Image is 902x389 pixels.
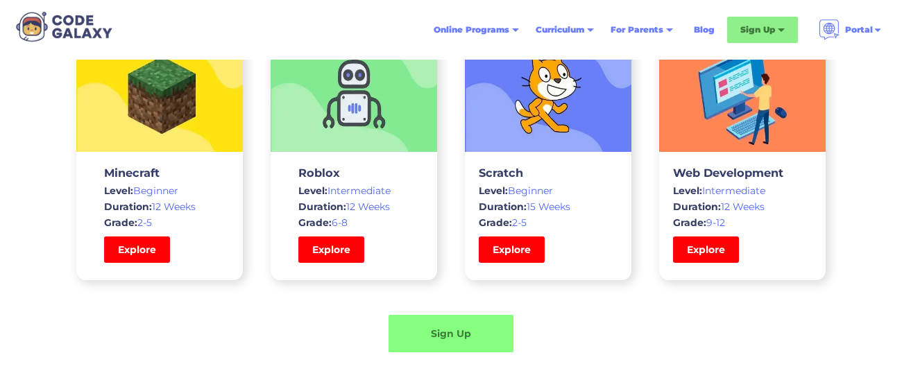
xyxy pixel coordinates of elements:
[845,23,873,37] div: Portal
[104,216,215,230] div: 2-5
[298,200,409,214] div: 12 Weeks
[479,166,618,180] h3: Scratch
[298,216,329,229] span: Grade
[673,216,706,229] span: Grade:
[479,216,512,229] span: Grade:
[298,166,409,180] h3: Roblox
[104,200,215,214] div: 12 Weeks
[434,23,509,37] div: Online Programs
[298,200,346,213] span: Duration:
[536,23,584,37] div: Curriculum
[298,184,409,198] div: Intermediate
[298,184,327,197] span: Level:
[479,216,618,230] div: 2-5
[673,184,702,197] span: Level:
[673,216,812,230] div: 9-12
[104,200,152,213] span: Duration:
[602,17,681,42] div: For Parents
[479,184,508,197] span: Level:
[425,17,527,42] div: Online Programs
[673,166,812,180] h3: Web Development
[673,200,812,214] div: 12 Weeks
[329,216,332,229] span: :
[104,184,133,197] span: Level:
[104,216,137,229] span: Grade:
[479,184,618,198] div: Beginner
[479,200,527,213] span: Duration:
[298,216,409,230] div: 6-8
[673,184,812,198] div: Intermediate
[104,236,170,263] a: Explore
[389,315,513,352] a: Sign Up
[673,200,721,213] span: Duration:
[104,184,215,198] div: Beginner
[104,166,215,180] h3: Minecraft
[810,14,891,46] div: Portal
[527,17,602,42] div: Curriculum
[727,17,798,43] div: Sign Up
[611,23,663,37] div: For Parents
[686,17,723,42] a: Blog
[479,200,618,214] div: 15 Weeks
[673,236,739,263] a: Explore
[740,23,775,37] div: Sign Up
[298,236,364,263] a: Explore
[479,236,545,263] a: Explore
